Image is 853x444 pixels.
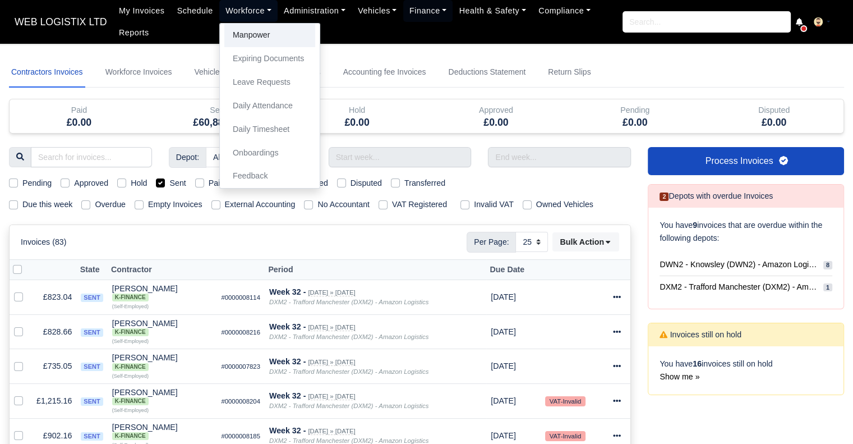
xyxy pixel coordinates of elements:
div: Hold [288,99,427,133]
p: You have invoices that are overdue within the following depots: [660,219,832,245]
a: Manpower [224,24,315,47]
div: Paid [18,104,140,117]
i: DXM2 - Trafford Manchester (DXM2) - Amazon Logistics [269,299,428,305]
div: [PERSON_NAME] K-Finance [112,319,213,336]
div: [PERSON_NAME] K-Finance [112,285,213,301]
strong: Week 32 - [269,287,306,296]
a: Deductions Statement [446,57,528,88]
span: K-Finance [112,294,149,301]
a: Contractors Invoices [9,57,85,88]
label: Paid [209,177,225,190]
label: VAT Registered [392,198,447,211]
span: 8 [823,261,832,269]
label: Due this week [22,198,72,211]
strong: 16 [693,359,702,368]
span: 1 week from now [491,361,516,370]
a: Daily Timesheet [224,118,315,141]
a: Process Invoices [648,147,844,175]
label: Empty Invoices [148,198,202,211]
a: Vehicle Invoices [192,57,252,88]
strong: Week 32 - [269,391,306,400]
div: Approved [435,104,557,117]
a: Accounting fee Invoices [341,57,428,88]
small: #0000008114 [221,294,260,301]
small: (Self-Employed) [112,304,149,309]
div: Paid [10,99,149,133]
span: 1 week from now [491,327,516,336]
small: [DATE] » [DATE] [308,393,355,400]
small: (Self-Employed) [112,373,149,379]
small: #0000008185 [221,433,260,440]
span: DWN2 - Knowsley (DWN2) - Amazon Logistics (L34 7XL) [660,258,819,271]
label: Sent [169,177,186,190]
h6: Invoices still on hold [660,330,741,340]
small: #0000007823 [221,363,260,370]
div: Chat Widget [797,390,853,444]
div: You have invoices still on hold [648,346,843,395]
label: External Accounting [225,198,296,211]
label: Owned Vehicles [536,198,593,211]
span: K-Finance [112,397,149,405]
span: 1 week from now [491,292,516,301]
th: State [76,259,107,280]
a: DXM2 - Trafford Manchester (DXM2) - Amazon Logistics 1 [660,276,832,298]
td: £828.66 [32,314,76,349]
label: Overdue [95,198,126,211]
h5: £0.00 [574,117,696,129]
small: [DATE] » [DATE] [308,289,355,296]
div: [PERSON_NAME] [112,319,213,336]
td: £823.04 [32,280,76,315]
strong: Week 32 - [269,426,306,435]
div: [PERSON_NAME] K-Finance [112,388,213,405]
i: DXM2 - Trafford Manchester (DXM2) - Amazon Logistics [269,333,428,340]
span: 1 week from now [491,396,516,405]
a: Expiring Documents [224,47,315,71]
span: DXM2 - Trafford Manchester (DXM2) - Amazon Logistics [660,281,819,294]
small: #0000008204 [221,398,260,405]
small: [DATE] » [DATE] [308,428,355,435]
div: [PERSON_NAME] [112,354,213,370]
label: Disputed [351,177,382,190]
small: #0000008216 [221,329,260,336]
i: DXM2 - Trafford Manchester (DXM2) - Amazon Logistics [269,437,428,444]
span: 1 week from now [491,431,516,440]
small: (Self-Employed) [112,338,149,344]
label: Approved [74,177,108,190]
a: DWN2 - Knowsley (DWN2) - Amazon Logistics (L34 7XL) 8 [660,254,832,276]
span: WEB LOGISTIX LTD [9,11,113,33]
a: Onboardings [224,141,315,165]
th: Contractor [108,259,217,280]
div: Hold [296,104,418,117]
h6: Depots with overdue Invoices [660,191,773,201]
h6: Invoices (83) [21,237,67,247]
strong: 9 [693,221,697,230]
div: [PERSON_NAME] K-Finance [112,354,213,370]
i: DXM2 - Trafford Manchester (DXM2) - Amazon Logistics [269,368,428,375]
h5: £0.00 [435,117,557,129]
div: [PERSON_NAME] [112,388,213,405]
div: Pending [574,104,696,117]
strong: Week 32 - [269,322,306,331]
span: K-Finance [112,328,149,336]
div: Disputed [713,104,835,117]
label: No Accountant [317,198,370,211]
a: Feedback [224,164,315,188]
label: Transferred [404,177,445,190]
a: Show me » [660,372,699,381]
h5: £60,888.46 [157,117,279,129]
span: Depot: [169,147,206,167]
a: Workforce Invoices [103,57,174,88]
input: Search for invoices... [31,147,152,167]
span: sent [81,432,103,441]
small: [DATE] » [DATE] [308,324,355,331]
div: Pending [565,99,704,133]
span: Per Page: [467,232,516,252]
label: Pending [22,177,52,190]
input: End week... [488,147,631,167]
span: 1 [823,283,832,292]
div: Disputed [704,99,843,133]
small: [DATE] » [DATE] [308,359,355,366]
th: Due Date [486,259,541,280]
div: [PERSON_NAME] [112,423,213,440]
label: Invalid VAT [474,198,514,211]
